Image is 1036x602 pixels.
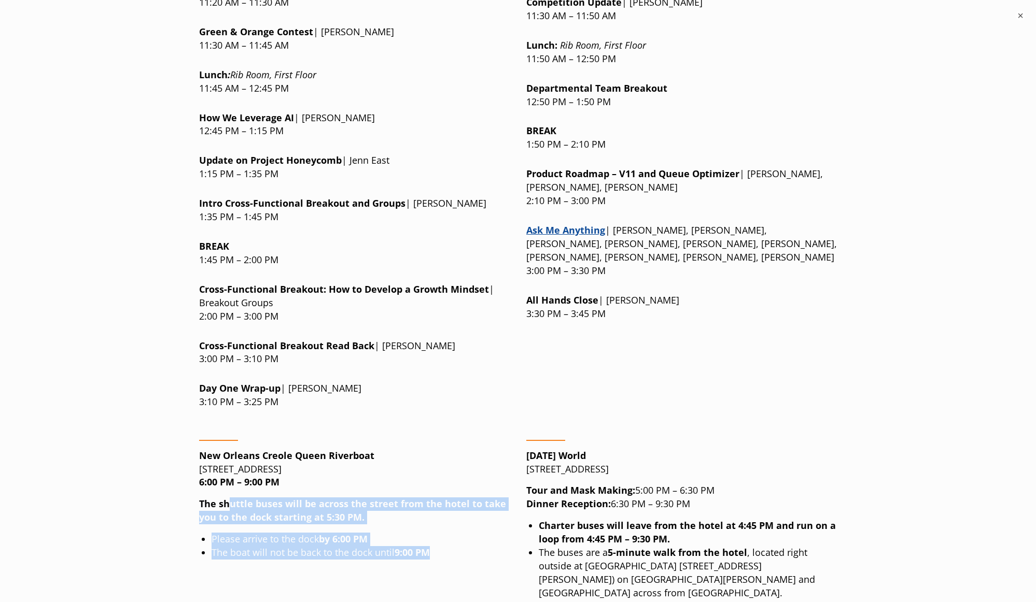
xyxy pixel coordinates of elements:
strong: How We Leverage AI [199,111,294,124]
strong: t Read Back [199,339,374,352]
strong: BREAK [526,124,556,137]
strong: ow to Develop a Growth Mindset [336,283,489,295]
p: 11:50 AM – 12:50 PM [526,39,837,66]
p: | [PERSON_NAME] 1:35 PM – 1:45 PM [199,197,510,224]
strong: New Orleans Creole Queen Riverboat [199,449,374,462]
strong: Departmental Team Breakout [526,82,667,94]
strong: 9:00 PM [395,546,430,558]
strong: 5-minute walk from the hotel [608,546,747,558]
strong: Charter buses will leave from the hotel at 4:45 PM and run on a loop from 4:45 PM – 9:30 PM. [539,519,836,545]
p: | [PERSON_NAME] 12:45 PM – 1:15 PM [199,111,510,138]
strong: Dinner Reception: [526,497,611,510]
p: | Jenn East 1:15 PM – 1:35 PM [199,154,510,181]
p: | [PERSON_NAME] 3:10 PM – 3:25 PM [199,382,510,409]
strong: 6:00 PM – 9:00 PM [199,476,279,488]
strong: Green & Orange Contest [199,25,313,38]
strong: BREAK [199,240,229,252]
li: The buses are a , located right outside at [GEOGRAPHIC_DATA] [STREET_ADDRESS][PERSON_NAME]) on [G... [539,546,837,600]
strong: Tour and Mask Making: [526,484,635,496]
p: [STREET_ADDRESS] [199,449,510,490]
em: Rib Room, First Floor [230,68,316,81]
button: × [1015,10,1026,21]
strong: Update on Project Honeycomb [199,154,342,166]
strong: : [526,39,557,51]
strong: Cross-Functional Breakout: H [199,283,489,295]
strong: Intro Cross-Functional Breakout and Groups [199,197,405,209]
a: Link opens in a new window [526,224,605,236]
strong: [DATE] World [526,449,586,462]
strong: Lunch [526,39,555,51]
p: [STREET_ADDRESS] [526,449,837,476]
p: | [PERSON_NAME] 3:30 PM – 3:45 PM [526,294,837,321]
strong: Day One Wrap-up [199,382,281,394]
p: | [PERSON_NAME], [PERSON_NAME], [PERSON_NAME], [PERSON_NAME], [PERSON_NAME], [PERSON_NAME], [PERS... [526,224,837,278]
li: Please arrive to the dock [212,533,510,546]
p: 5:00 PM – 6:30 PM 6:30 PM – 9:30 PM [526,484,837,511]
p: | Breakout Groups 2:00 PM – 3:00 PM [199,283,510,323]
p: | [PERSON_NAME] 3:00 PM – 3:10 PM [199,339,510,366]
strong: Cross-Functional Breakou [199,339,319,352]
em: : [228,68,230,81]
p: 1:45 PM – 2:00 PM [199,240,510,267]
p: | [PERSON_NAME] 11:30 AM – 11:45 AM [199,25,510,52]
strong: Lunch [199,68,230,81]
p: 11:45 AM – 12:45 PM [199,68,510,95]
p: 12:50 PM – 1:50 PM [526,82,837,109]
strong: Product Roadmap – V11 and Queue Optimizer [526,167,739,180]
em: Rib Room, First Floor [560,39,646,51]
p: 1:50 PM – 2:10 PM [526,124,837,151]
strong: The shuttle buses will be across the street from the hotel to take you to the dock starting at 5:... [199,497,506,523]
strong: by 6:00 PM [319,533,368,545]
strong: All Hands Close [526,294,598,306]
li: The boat will not be back to the dock until [212,546,510,560]
p: | [PERSON_NAME], [PERSON_NAME], [PERSON_NAME] 2:10 PM – 3:00 PM [526,167,837,208]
